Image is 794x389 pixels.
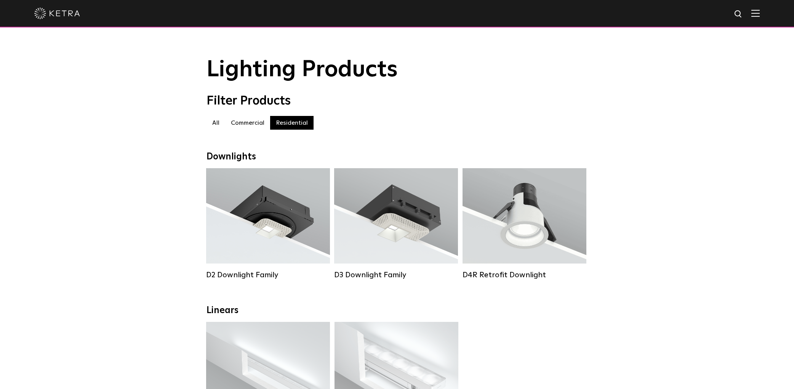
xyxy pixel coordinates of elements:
div: D2 Downlight Family [206,270,330,280]
label: All [207,116,225,130]
div: Filter Products [207,94,587,108]
div: Linears [207,305,587,316]
img: search icon [734,10,743,19]
label: Commercial [225,116,270,130]
a: D4R Retrofit Downlight Lumen Output:800Colors:White / BlackBeam Angles:15° / 25° / 40° / 60°Watta... [463,168,586,280]
a: D3 Downlight Family Lumen Output:700 / 900 / 1100Colors:White / Black / Silver / Bronze / Paintab... [334,168,458,280]
a: D2 Downlight Family Lumen Output:1200Colors:White / Black / Gloss Black / Silver / Bronze / Silve... [206,168,330,280]
div: Downlights [207,151,587,162]
div: D3 Downlight Family [334,270,458,280]
label: Residential [270,116,314,130]
div: D4R Retrofit Downlight [463,270,586,280]
img: Hamburger%20Nav.svg [751,10,760,17]
span: Lighting Products [207,58,398,81]
img: ketra-logo-2019-white [34,8,80,19]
